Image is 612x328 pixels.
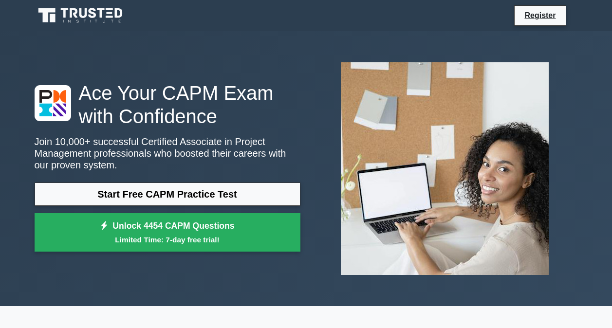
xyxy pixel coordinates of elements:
a: Register [519,9,561,21]
a: Unlock 4454 CAPM QuestionsLimited Time: 7-day free trial! [35,213,300,252]
small: Limited Time: 7-day free trial! [47,234,288,245]
a: Start Free CAPM Practice Test [35,182,300,206]
p: Join 10,000+ successful Certified Associate in Project Management professionals who boosted their... [35,136,300,171]
h1: Ace Your CAPM Exam with Confidence [35,81,300,128]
